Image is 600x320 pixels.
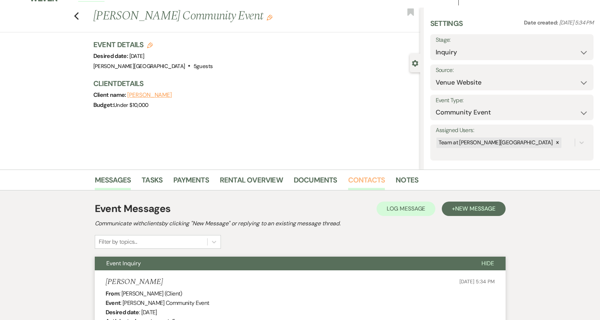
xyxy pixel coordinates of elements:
[436,65,588,76] label: Source:
[95,257,470,270] button: Event Inquiry
[559,19,594,26] span: [DATE] 5:34 PM
[106,260,141,267] span: Event Inquiry
[93,8,352,25] h1: [PERSON_NAME] Community Event
[377,202,435,216] button: Log Message
[348,174,385,190] a: Contacts
[220,174,283,190] a: Rental Overview
[95,201,171,216] h1: Event Messages
[455,205,495,212] span: New Message
[459,278,494,285] span: [DATE] 5:34 PM
[524,19,559,26] span: Date created:
[129,53,145,60] span: [DATE]
[436,138,554,148] div: Team at [PERSON_NAME][GEOGRAPHIC_DATA]
[442,202,505,216] button: +New Message
[106,308,139,316] b: Desired date
[95,219,506,228] h2: Communicate with clients by clicking "New Message" or replying to an existing message thread.
[95,174,131,190] a: Messages
[93,78,413,89] h3: Client Details
[93,40,213,50] h3: Event Details
[106,290,119,297] b: From
[173,174,209,190] a: Payments
[396,174,418,190] a: Notes
[142,174,163,190] a: Tasks
[93,52,129,60] span: Desired date:
[387,205,425,212] span: Log Message
[430,18,463,34] h3: Settings
[127,92,172,98] button: [PERSON_NAME]
[412,59,418,66] button: Close lead details
[436,125,588,136] label: Assigned Users:
[93,63,185,70] span: [PERSON_NAME][GEOGRAPHIC_DATA]
[436,95,588,106] label: Event Type:
[294,174,337,190] a: Documents
[267,14,272,21] button: Edit
[470,257,506,270] button: Hide
[481,260,494,267] span: Hide
[106,278,163,287] h5: [PERSON_NAME]
[99,238,137,246] div: Filter by topics...
[93,101,114,109] span: Budget:
[436,35,588,45] label: Stage:
[114,102,148,109] span: Under $10,000
[93,91,128,99] span: Client name:
[194,63,213,70] span: 5 guests
[106,299,121,307] b: Event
